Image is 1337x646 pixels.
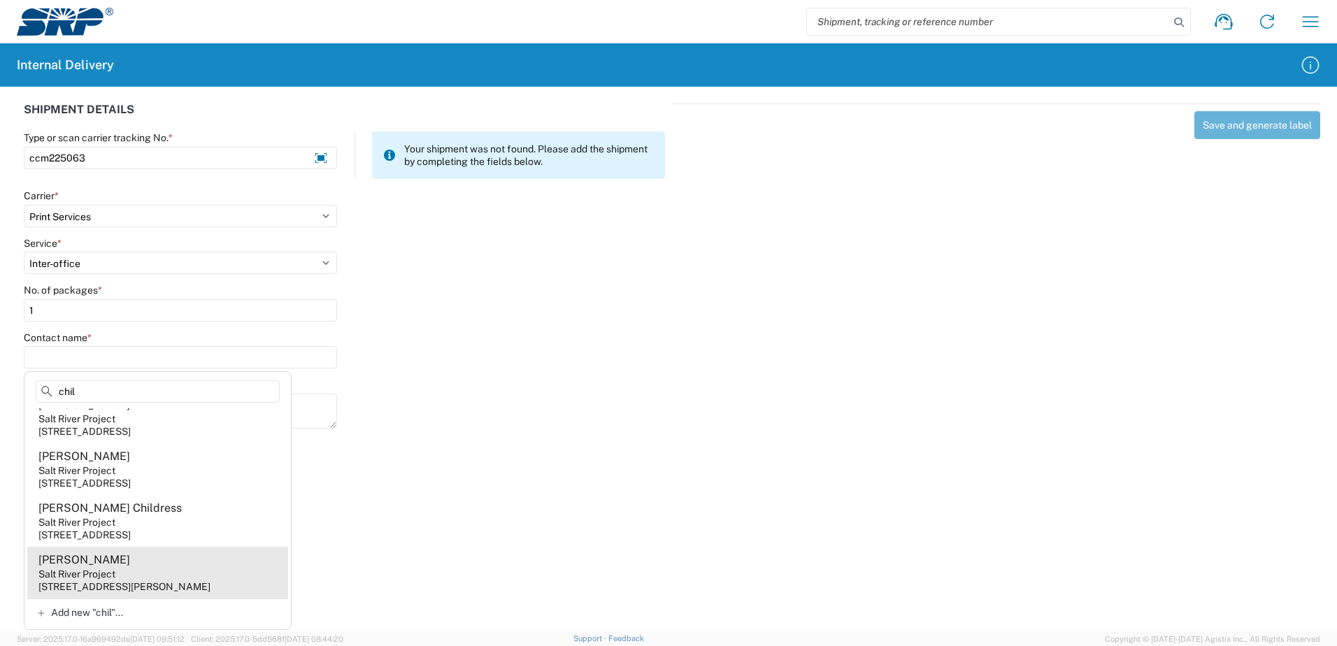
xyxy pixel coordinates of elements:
div: [PERSON_NAME] [38,552,130,568]
div: Salt River Project [38,568,115,580]
span: [DATE] 09:51:12 [130,635,185,643]
div: [STREET_ADDRESS] [38,477,131,489]
a: Feedback [608,634,644,643]
label: No. of packages [24,284,102,296]
span: Add new "chil"... [51,606,123,619]
h2: Internal Delivery [17,57,114,73]
a: Support [573,634,608,643]
div: [STREET_ADDRESS] [38,529,131,541]
label: Type or scan carrier tracking No. [24,131,173,144]
div: Salt River Project [38,412,115,425]
label: Contact name [24,331,92,344]
span: Client: 2025.17.0-5dd568f [191,635,343,643]
div: [STREET_ADDRESS] [38,425,131,438]
label: Service [24,237,62,250]
span: [DATE] 08:44:20 [285,635,343,643]
div: [STREET_ADDRESS][PERSON_NAME] [38,580,210,593]
div: Salt River Project [38,516,115,529]
div: [PERSON_NAME] Childress [38,501,182,516]
img: srp [17,8,113,36]
input: Shipment, tracking or reference number [807,8,1169,35]
label: Carrier [24,189,59,202]
div: Salt River Project [38,464,115,477]
span: Your shipment was not found. Please add the shipment by completing the fields below. [404,143,654,168]
span: Copyright © [DATE]-[DATE] Agistix Inc., All Rights Reserved [1105,633,1320,645]
div: [PERSON_NAME] [38,449,130,464]
span: Server: 2025.17.0-16a969492de [17,635,185,643]
div: SHIPMENT DETAILS [24,103,665,131]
